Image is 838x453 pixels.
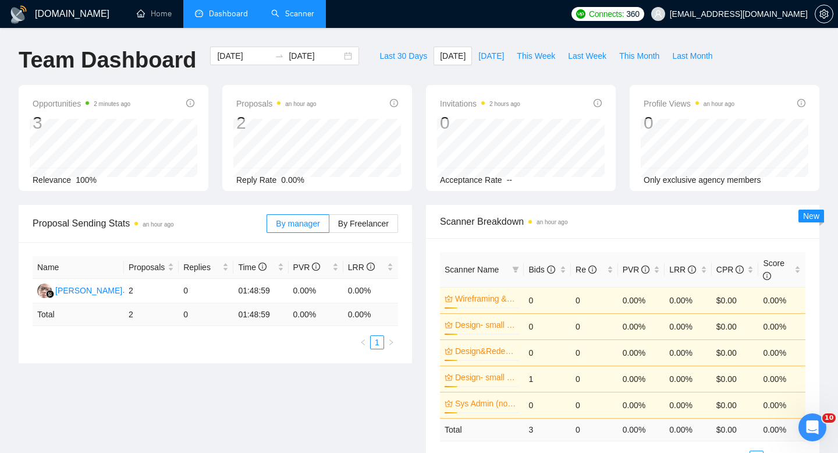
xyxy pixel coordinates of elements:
[236,175,276,185] span: Reply Rate
[644,112,734,134] div: 0
[665,313,712,339] td: 0.00%
[758,366,805,392] td: 0.00%
[822,413,836,423] span: 10
[124,279,179,303] td: 2
[568,49,606,62] span: Last Week
[672,49,712,62] span: Last Month
[238,263,266,272] span: Time
[619,49,659,62] span: This Month
[124,256,179,279] th: Proposals
[76,175,97,185] span: 100%
[275,51,284,61] span: swap-right
[571,313,618,339] td: 0
[455,397,517,410] a: Sys Admin (no budget)
[763,272,771,280] span: info-circle
[285,101,316,107] time: an hour ago
[289,49,342,62] input: End date
[186,99,194,107] span: info-circle
[179,303,233,326] td: 0
[455,318,517,331] a: Design- small business ([GEOGRAPHIC_DATA])(4)
[236,112,317,134] div: 2
[524,366,571,392] td: 1
[803,211,819,221] span: New
[289,279,343,303] td: 0.00%
[666,47,719,65] button: Last Month
[712,339,759,366] td: $0.00
[626,8,639,20] span: 360
[33,303,124,326] td: Total
[440,175,502,185] span: Acceptance Rate
[571,418,618,441] td: 0
[179,279,233,303] td: 0
[445,399,453,408] span: crown
[209,9,248,19] span: Dashboard
[233,303,288,326] td: 01:48:59
[276,219,319,228] span: By manager
[594,99,602,107] span: info-circle
[440,214,805,229] span: Scanner Breakdown
[644,97,734,111] span: Profile Views
[33,256,124,279] th: Name
[384,335,398,349] li: Next Page
[124,303,179,326] td: 2
[384,335,398,349] button: right
[644,175,761,185] span: Only exclusive agency members
[524,392,571,418] td: 0
[281,175,304,185] span: 0.00%
[440,49,466,62] span: [DATE]
[338,219,389,228] span: By Freelancer
[371,336,384,349] a: 1
[129,261,165,274] span: Proposals
[46,290,54,298] img: gigradar-bm.png
[293,263,321,272] span: PVR
[143,221,173,228] time: an hour ago
[576,265,596,274] span: Re
[455,345,517,358] a: Design&Redesign
[798,413,826,441] iframe: Intercom live chat
[137,9,172,19] a: homeHome
[571,392,618,418] td: 0
[665,366,712,392] td: 0.00%
[528,265,555,274] span: Bids
[445,347,453,355] span: crown
[236,97,317,111] span: Proposals
[343,303,398,326] td: 0.00 %
[704,101,734,107] time: an hour ago
[33,97,130,111] span: Opportunities
[665,339,712,366] td: 0.00%
[524,339,571,366] td: 0
[517,49,555,62] span: This Week
[618,418,665,441] td: 0.00 %
[379,49,427,62] span: Last 30 Days
[669,265,696,274] span: LRR
[440,418,524,441] td: Total
[524,418,571,441] td: 3
[712,287,759,313] td: $0.00
[736,266,744,274] span: info-circle
[271,9,314,19] a: searchScanner
[571,339,618,366] td: 0
[19,47,196,74] h1: Team Dashboard
[618,392,665,418] td: 0.00%
[390,99,398,107] span: info-circle
[233,279,288,303] td: 01:48:59
[9,5,28,24] img: logo
[373,47,434,65] button: Last 30 Days
[576,9,585,19] img: upwork-logo.png
[33,175,71,185] span: Relevance
[195,9,203,17] span: dashboard
[665,392,712,418] td: 0.00%
[445,295,453,303] span: crown
[763,259,784,281] span: Score
[618,313,665,339] td: 0.00%
[455,292,517,305] a: Wireframing & UX Prototype (without budget)
[445,321,453,329] span: crown
[712,366,759,392] td: $0.00
[472,47,510,65] button: [DATE]
[94,101,130,107] time: 2 minutes ago
[618,366,665,392] td: 0.00%
[312,263,320,271] span: info-circle
[623,265,650,274] span: PVR
[524,287,571,313] td: 0
[440,112,520,134] div: 0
